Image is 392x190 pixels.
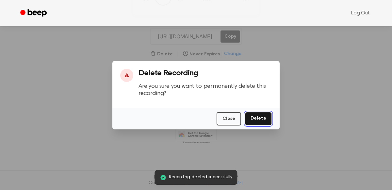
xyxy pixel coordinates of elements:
[139,69,272,78] h3: Delete Recording
[245,112,272,125] button: Delete
[120,69,133,82] div: ⚠
[169,174,232,181] span: Recording deleted successfully
[139,83,272,98] p: Are you sure you want to permanently delete this recording?
[345,5,376,21] a: Log Out
[217,112,241,125] button: Close
[16,7,53,20] a: Beep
